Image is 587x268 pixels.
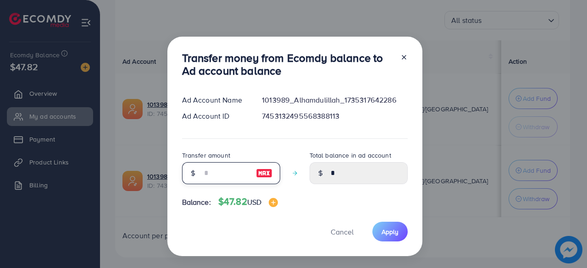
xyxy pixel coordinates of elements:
div: Ad Account Name [175,95,255,105]
div: 1013989_Alhamdulillah_1735317642286 [255,95,415,105]
button: Apply [372,222,408,241]
span: USD [247,197,261,207]
span: Apply [382,227,399,236]
img: image [269,198,278,207]
label: Transfer amount [182,151,230,160]
span: Cancel [331,227,354,237]
img: image [256,168,272,179]
h3: Transfer money from Ecomdy balance to Ad account balance [182,51,393,78]
label: Total balance in ad account [310,151,391,160]
button: Cancel [319,222,365,241]
h4: $47.82 [218,196,278,208]
div: Ad Account ID [175,111,255,121]
div: 7453132495568388113 [255,111,415,121]
span: Balance: [182,197,211,208]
